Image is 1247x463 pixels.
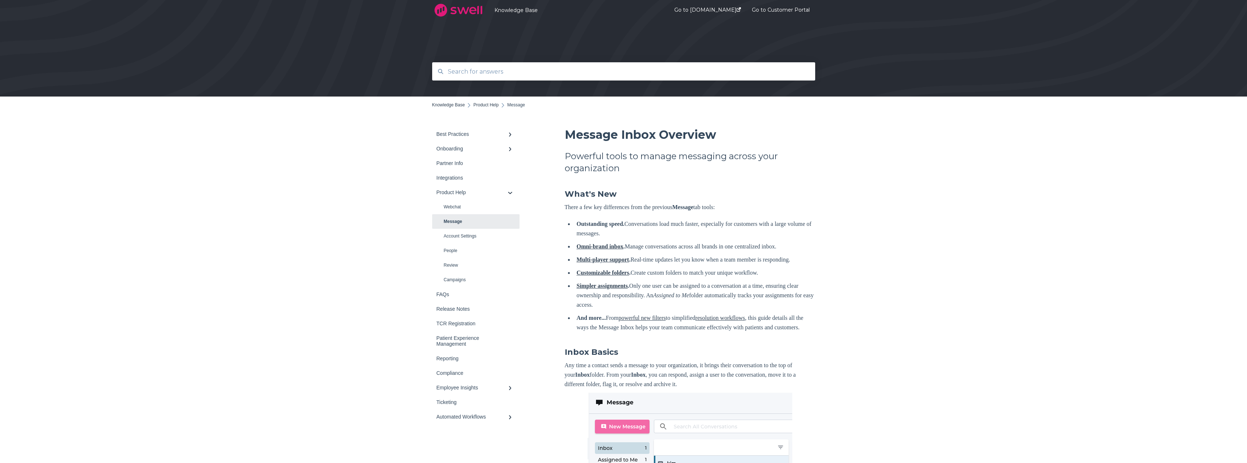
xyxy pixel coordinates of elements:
div: Ticketing [437,399,508,405]
li: Conversations load much faster, especially for customers with a large volume of messages. [574,219,815,238]
a: Message [432,214,520,229]
div: Compliance [437,370,508,376]
div: Onboarding [437,146,508,152]
div: Employee Insights [437,385,508,391]
a: Patient Experience Management [432,331,520,351]
a: Onboarding [432,141,520,156]
a: Release Notes [432,302,520,316]
input: Search for answers [443,64,804,79]
a: Knowledge Base [494,7,652,13]
li: Create custom folders to match your unique workflow. [574,268,815,278]
a: Customizable folders [577,270,629,276]
a: Best Practices [432,127,520,141]
div: Product Help [437,189,508,195]
div: Release Notes [437,306,508,312]
img: company logo [432,1,485,19]
span: Message Inbox Overview [565,127,716,142]
a: resolution workflows [695,315,745,321]
strong: Inbox [631,372,646,378]
a: Account Settings [432,229,520,243]
a: Campaigns [432,272,520,287]
a: Multi-player support [577,256,629,263]
div: Best Practices [437,131,508,137]
strong: . [577,270,631,276]
a: Review [432,258,520,272]
div: Automated Workflows [437,414,508,420]
strong: Outstanding speed. [577,221,625,227]
div: Patient Experience Management [437,335,508,347]
a: Employee Insights [432,380,520,395]
em: Assigned to Me [653,292,689,298]
div: FAQs [437,291,508,297]
h2: Powerful tools to manage messaging across your organization [565,150,815,174]
a: Ticketing [432,395,520,409]
strong: . [577,256,631,263]
strong: And more... [577,315,606,321]
p: There a few key differences from the previous tab tools: [565,203,815,212]
strong: Inbox [575,372,590,378]
li: Real-time updates let you know when a team member is responding. [574,255,815,264]
li: From to simplified , this guide details all the ways the Message Inbox helps your team communicat... [574,313,815,332]
strong: . [577,243,625,250]
h3: Inbox Basics [565,347,815,358]
a: Partner Info [432,156,520,170]
strong: Message [672,204,694,210]
a: Compliance [432,366,520,380]
h3: What's New [565,189,815,200]
a: Reporting [432,351,520,366]
a: Product Help [473,102,498,107]
strong: . [577,283,630,289]
span: Message [507,102,525,107]
div: Reporting [437,356,508,361]
a: People [432,243,520,258]
a: Integrations [432,170,520,185]
div: Integrations [437,175,508,181]
li: Only one user can be assigned to a conversation at a time, ensuring clear ownership and responsib... [574,281,815,310]
a: TCR Registration [432,316,520,331]
div: TCR Registration [437,321,508,326]
a: powerful new filters [619,315,666,321]
li: Manage conversations across all brands in one centralized inbox. [574,242,815,251]
a: Automated Workflows [432,409,520,424]
a: Product Help [432,185,520,200]
a: FAQs [432,287,520,302]
a: Knowledge Base [432,102,465,107]
a: Webchat [432,200,520,214]
div: Partner Info [437,160,508,166]
a: Omni-brand inbox [577,243,623,250]
p: Any time a contact sends a message to your organization, it brings their conversation to the top ... [565,361,815,389]
a: Simpler assignments [577,283,628,289]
